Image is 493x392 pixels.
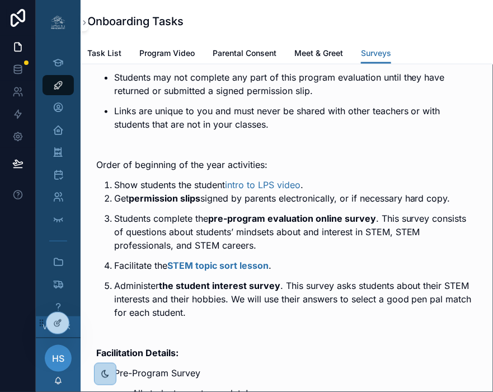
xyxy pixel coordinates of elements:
a: intro to LPS video [225,179,301,190]
strong: permission slips [129,193,200,204]
p: Get signed by parents electronically, or if necessary hard copy. [114,192,477,205]
span: Parental Consent [213,48,276,59]
strong: Facilitation Details: [96,347,179,358]
p: Order of beginning of the year activities: [96,158,477,171]
strong: the student interest survey [159,280,280,291]
p: Students may not complete any part of this program evaluation until they have returned or submitt... [114,71,477,97]
span: Surveys [361,48,391,59]
span: Program Video [139,48,195,59]
h1: Onboarding Tasks [87,13,184,29]
img: App logo [49,13,67,31]
li: Show students the student . [114,178,477,192]
p: Administer . This survey asks students about their STEM interests and their hobbies. We will use ... [114,279,477,319]
a: Program Video [139,43,195,66]
span: Meet & Greet [294,48,343,59]
a: Meet & Greet [294,43,343,66]
p: Pre-Program Survey [114,366,477,380]
a: STEM topic sort lesson [167,260,269,271]
div: scrollable content [36,45,81,316]
span: Task List [87,48,121,59]
p: Links are unique to you and must never be shared with other teachers or with students that are no... [114,104,477,131]
p: Students complete the . This survey consists of questions about students’ mindsets about and inte... [114,212,477,252]
a: Parental Consent [213,43,276,66]
p: Facilitate the . [114,259,477,272]
strong: pre-program evaluation online survey [208,213,376,224]
span: HS [52,352,64,365]
a: Surveys [361,43,391,64]
a: Task List [87,43,121,66]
